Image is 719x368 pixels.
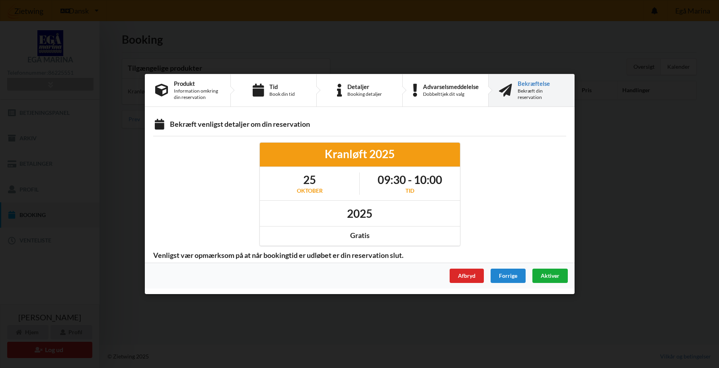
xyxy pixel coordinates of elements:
div: Kranløft 2025 [265,147,454,161]
div: Bekræftelse [518,80,564,87]
div: oktober [296,187,322,195]
div: Advarselsmeddelelse [423,83,478,90]
h1: 09:30 - 10:00 [377,172,442,187]
div: Book din tid [269,91,294,97]
div: Dobbelttjek dit valg [423,91,478,97]
div: Bekræft din reservation [518,88,564,101]
div: Booking detaljer [347,91,382,97]
span: Aktiver [540,272,559,279]
h1: 2025 [347,206,372,221]
h1: 25 [296,172,322,187]
div: Afbryd [449,269,483,283]
span: Venligst vær opmærksom på at når bookingtid er udløbet er din reservation slut. [148,251,409,260]
div: Forrige [490,269,525,283]
div: Tid [377,187,442,195]
div: Tid [269,83,294,90]
div: Detaljer [347,83,382,90]
div: Information omkring din reservation [174,88,220,101]
div: Gratis [265,231,454,240]
div: Bekræft venligst detaljer om din reservation [153,120,566,130]
div: Produkt [174,80,220,87]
